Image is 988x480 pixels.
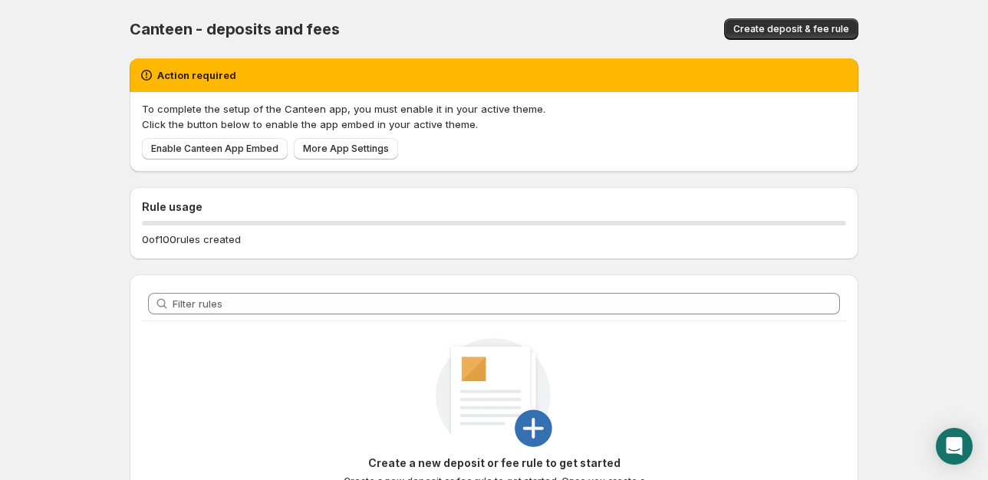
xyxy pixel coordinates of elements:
[142,101,846,117] p: To complete the setup of the Canteen app, you must enable it in your active theme.
[142,138,288,159] a: Enable Canteen App Embed
[294,138,398,159] a: More App Settings
[142,232,241,247] p: 0 of 100 rules created
[173,293,840,314] input: Filter rules
[151,143,278,155] span: Enable Canteen App Embed
[341,455,647,471] p: Create a new deposit or fee rule to get started
[157,67,236,83] h2: Action required
[303,143,389,155] span: More App Settings
[733,23,849,35] span: Create deposit & fee rule
[130,20,340,38] span: Canteen - deposits and fees
[142,199,846,215] h2: Rule usage
[724,18,858,40] button: Create deposit & fee rule
[142,117,846,132] p: Click the button below to enable the app embed in your active theme.
[936,428,973,465] div: Open Intercom Messenger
